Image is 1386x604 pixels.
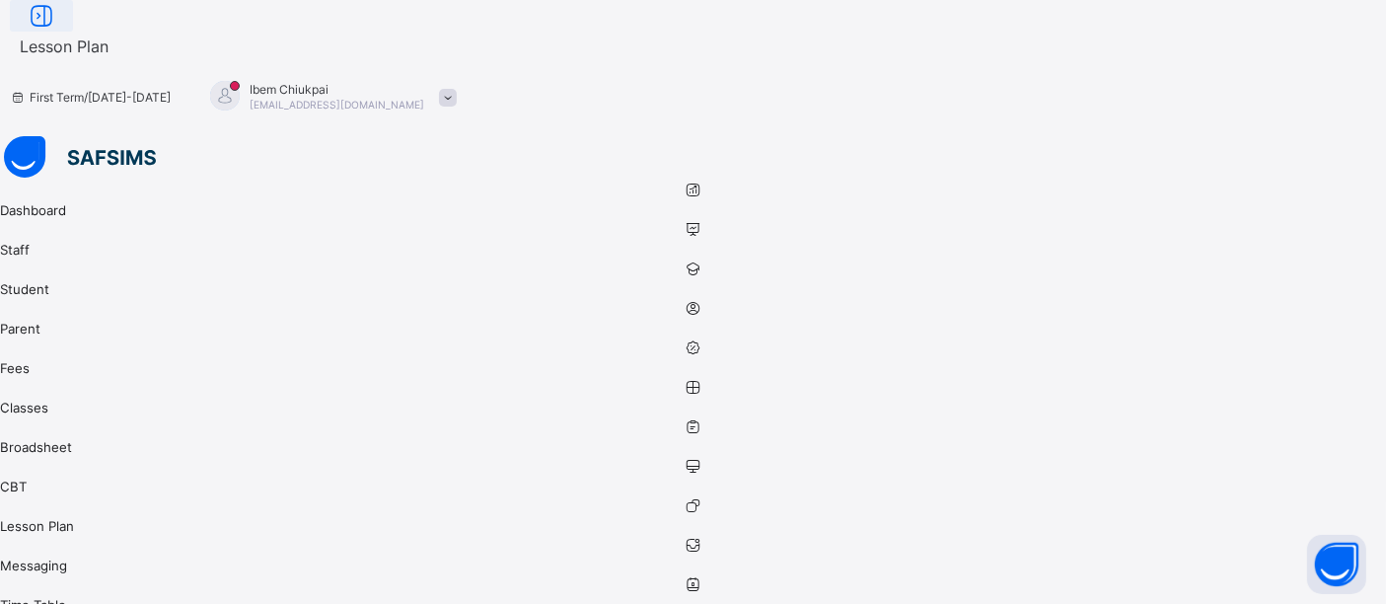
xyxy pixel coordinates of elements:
button: Open asap [1307,535,1366,594]
span: Ibem Chiukpai [250,82,424,97]
img: safsims [4,136,156,178]
span: [EMAIL_ADDRESS][DOMAIN_NAME] [250,99,424,111]
div: IbemChiukpai [190,81,467,113]
span: Lesson Plan [20,37,109,56]
span: session/term information [10,90,171,105]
